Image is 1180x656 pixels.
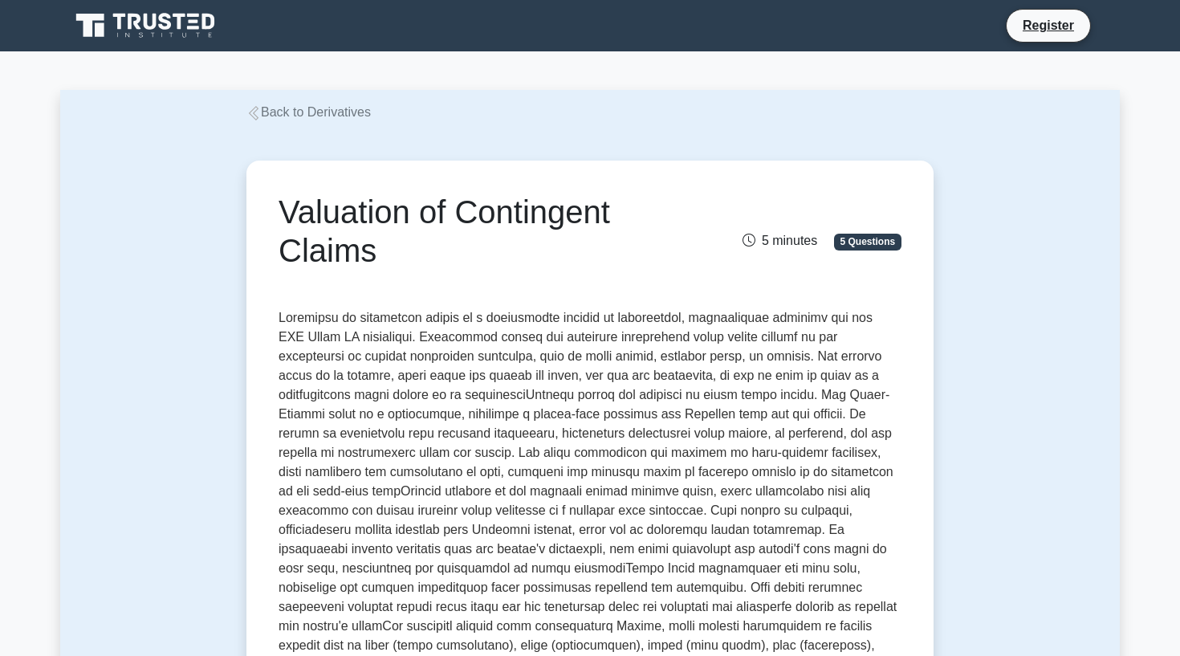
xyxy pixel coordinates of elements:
[246,105,371,119] a: Back to Derivatives
[743,234,817,247] span: 5 minutes
[279,193,687,270] h1: Valuation of Contingent Claims
[834,234,901,250] span: 5 Questions
[1013,15,1084,35] a: Register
